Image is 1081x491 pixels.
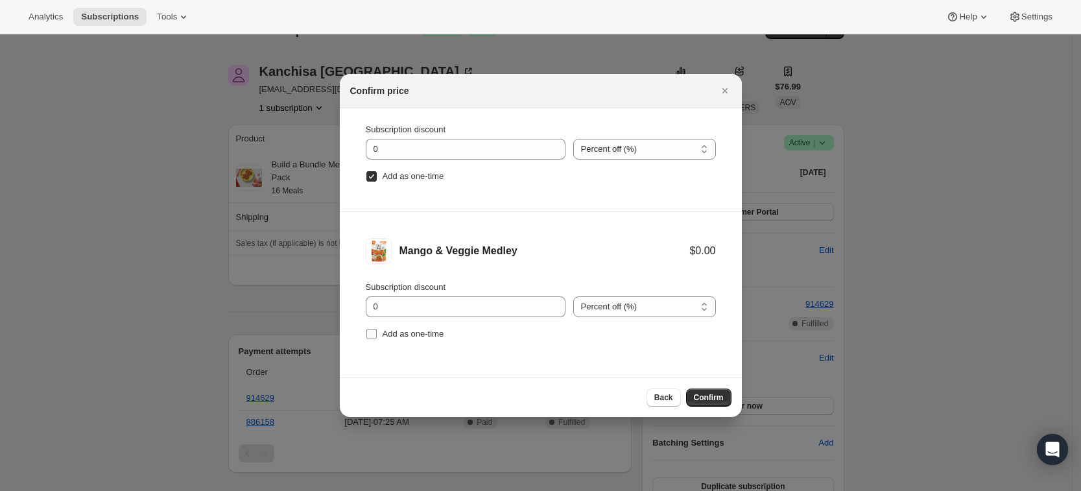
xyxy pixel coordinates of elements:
[694,392,724,403] span: Confirm
[938,8,997,26] button: Help
[366,282,446,292] span: Subscription discount
[383,171,444,181] span: Add as one-time
[157,12,177,22] span: Tools
[149,8,198,26] button: Tools
[81,12,139,22] span: Subscriptions
[73,8,147,26] button: Subscriptions
[1001,8,1060,26] button: Settings
[1021,12,1052,22] span: Settings
[654,392,673,403] span: Back
[959,12,977,22] span: Help
[366,238,392,264] img: Mango & Veggie Medley
[21,8,71,26] button: Analytics
[686,389,731,407] button: Confirm
[399,245,690,257] div: Mango & Veggie Medley
[689,245,715,257] div: $0.00
[383,329,444,339] span: Add as one-time
[716,82,734,100] button: Close
[29,12,63,22] span: Analytics
[366,125,446,134] span: Subscription discount
[350,84,409,97] h2: Confirm price
[1037,434,1068,465] div: Open Intercom Messenger
[647,389,681,407] button: Back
